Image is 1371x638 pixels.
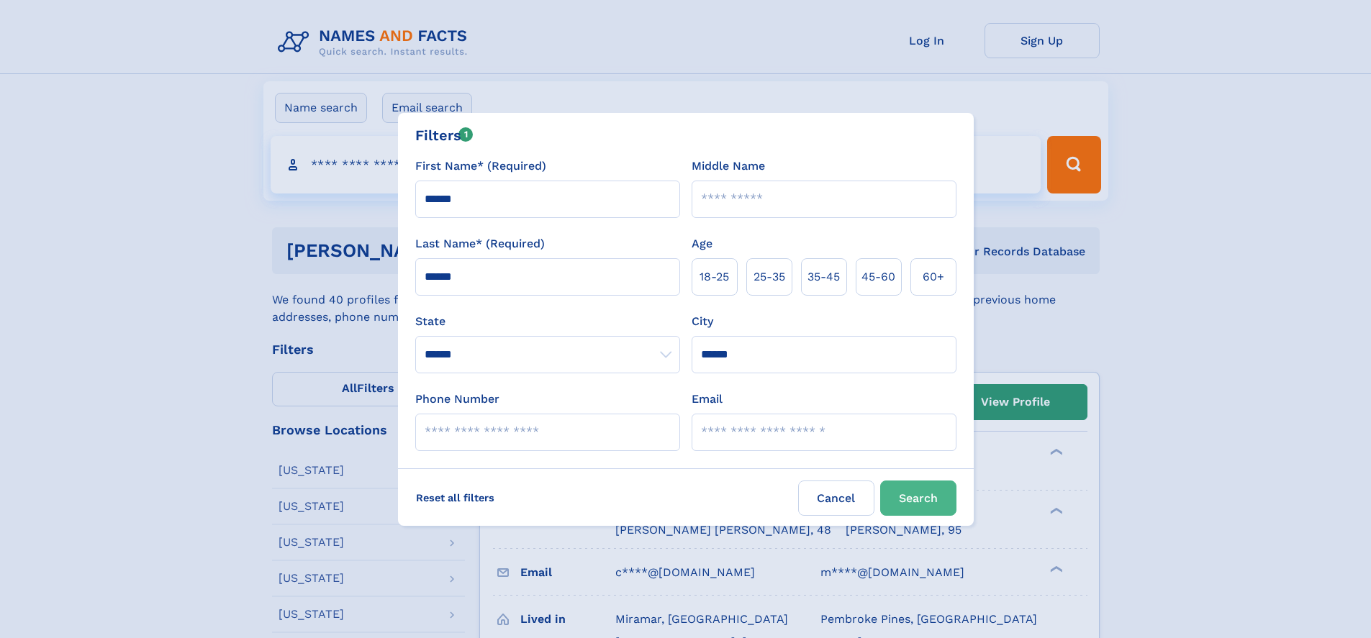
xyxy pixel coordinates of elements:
span: 35‑45 [807,268,840,286]
button: Search [880,480,956,516]
label: Last Name* (Required) [415,235,545,252]
label: State [415,313,680,330]
span: 25‑35 [754,268,785,286]
div: Filters [415,124,474,146]
label: City [692,313,713,330]
label: Age [692,235,712,252]
label: Phone Number [415,391,499,408]
label: Middle Name [692,158,765,175]
label: First Name* (Required) [415,158,546,175]
label: Reset all filters [407,480,504,515]
span: 18‑25 [700,268,729,286]
label: Email [692,391,723,408]
span: 60+ [923,268,944,286]
span: 45‑60 [861,268,895,286]
label: Cancel [798,480,874,516]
